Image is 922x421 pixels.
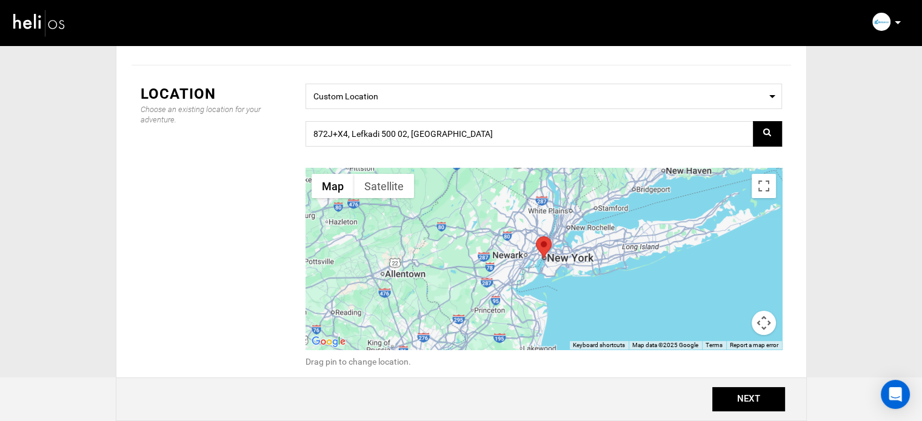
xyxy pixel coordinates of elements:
[872,13,890,31] img: 75f7160c8b044f21040abf32233f8b34.png
[632,342,698,348] span: Map data ©2025 Google
[309,334,349,350] img: Google
[752,174,776,198] button: Toggle fullscreen view
[141,84,287,104] div: Location
[306,356,782,368] div: Drag pin to change location.
[141,104,287,125] div: Choose an existing location for your adventure.
[730,342,778,348] a: Report a map error
[712,387,785,411] button: NEXT
[12,7,67,39] img: heli-logo
[752,311,776,335] button: Map camera controls
[306,121,782,147] input: Search
[313,87,774,102] span: Custom Location
[306,84,782,109] span: Select box activate
[706,342,723,348] a: Terms (opens in new tab)
[881,380,910,409] div: Open Intercom Messenger
[354,174,414,198] button: Show satellite imagery
[309,334,349,350] a: Open this area in Google Maps (opens a new window)
[312,174,354,198] button: Show street map
[573,341,625,350] button: Keyboard shortcuts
